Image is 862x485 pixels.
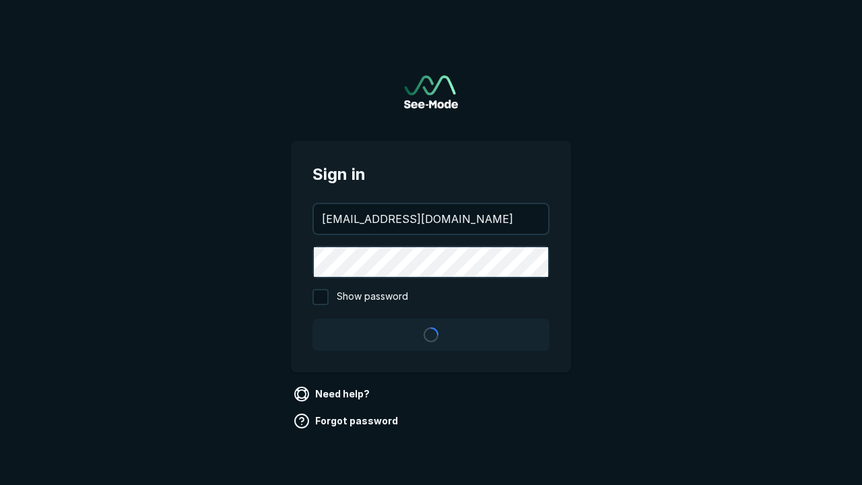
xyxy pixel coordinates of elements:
img: See-Mode Logo [404,75,458,108]
input: your@email.com [314,204,548,234]
a: Go to sign in [404,75,458,108]
span: Show password [337,289,408,305]
span: Sign in [312,162,550,187]
a: Forgot password [291,410,403,432]
a: Need help? [291,383,375,405]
